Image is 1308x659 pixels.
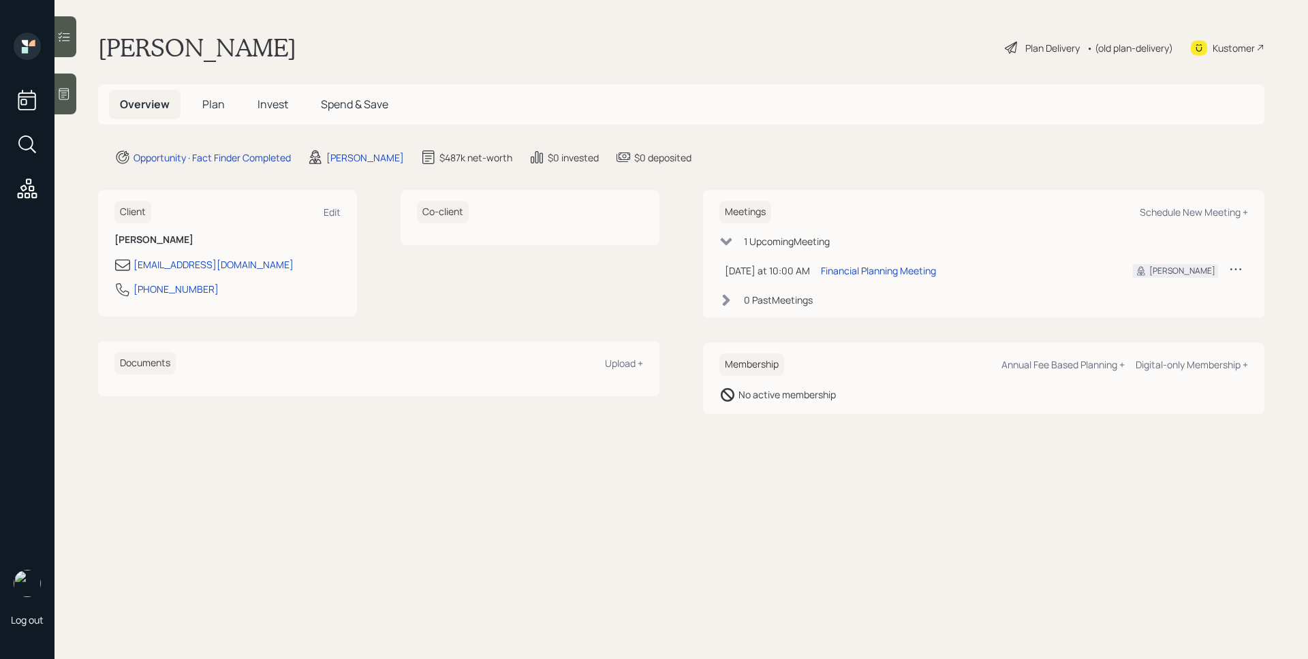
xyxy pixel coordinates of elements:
div: Schedule New Meeting + [1140,206,1248,219]
h6: Co-client [417,201,469,223]
div: Annual Fee Based Planning + [1001,358,1125,371]
h1: [PERSON_NAME] [98,33,296,63]
div: [DATE] at 10:00 AM [725,263,810,278]
span: Plan [202,97,225,112]
h6: Client [114,201,151,223]
span: Spend & Save [321,97,388,112]
div: [PERSON_NAME] [1149,265,1215,277]
div: No active membership [738,387,836,402]
div: Digital-only Membership + [1136,358,1248,371]
div: Upload + [605,357,643,370]
div: Financial Planning Meeting [821,263,936,278]
div: Edit [324,206,341,219]
div: [EMAIL_ADDRESS][DOMAIN_NAME] [134,257,294,272]
div: [PERSON_NAME] [326,150,404,165]
div: Plan Delivery [1025,41,1080,55]
img: james-distasi-headshot.png [14,570,41,597]
div: $0 invested [548,150,599,165]
div: $0 deposited [634,150,691,165]
h6: Documents [114,352,176,374]
span: Invest [258,97,288,112]
div: Kustomer [1213,41,1255,55]
h6: Meetings [719,201,771,223]
div: 1 Upcoming Meeting [744,234,830,248]
div: • (old plan-delivery) [1087,41,1173,55]
span: Overview [120,97,170,112]
div: [PHONE_NUMBER] [134,282,219,296]
div: Log out [11,613,44,626]
h6: Membership [719,353,784,376]
div: 0 Past Meeting s [744,293,813,307]
h6: [PERSON_NAME] [114,234,341,246]
div: $487k net-worth [439,150,512,165]
div: Opportunity · Fact Finder Completed [134,150,291,165]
